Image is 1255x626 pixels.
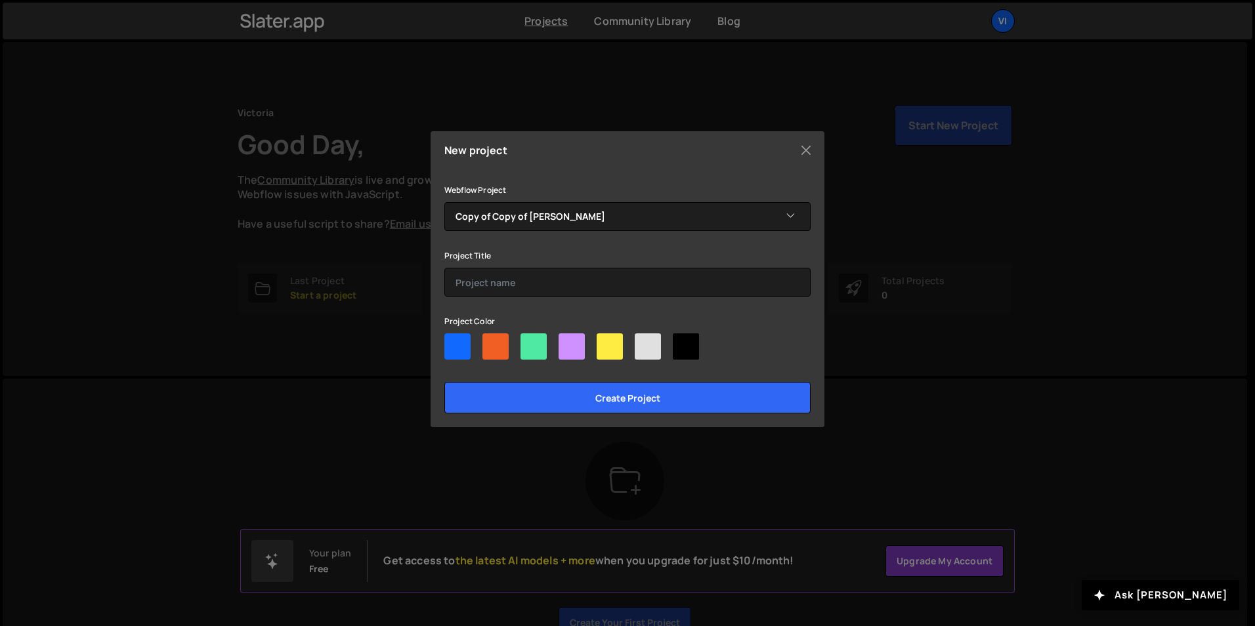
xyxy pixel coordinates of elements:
[796,140,816,160] button: Close
[444,249,491,262] label: Project Title
[444,268,811,297] input: Project name
[1082,580,1239,610] button: Ask [PERSON_NAME]
[444,382,811,413] input: Create project
[444,184,506,197] label: Webflow Project
[444,315,495,328] label: Project Color
[444,145,507,156] h5: New project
